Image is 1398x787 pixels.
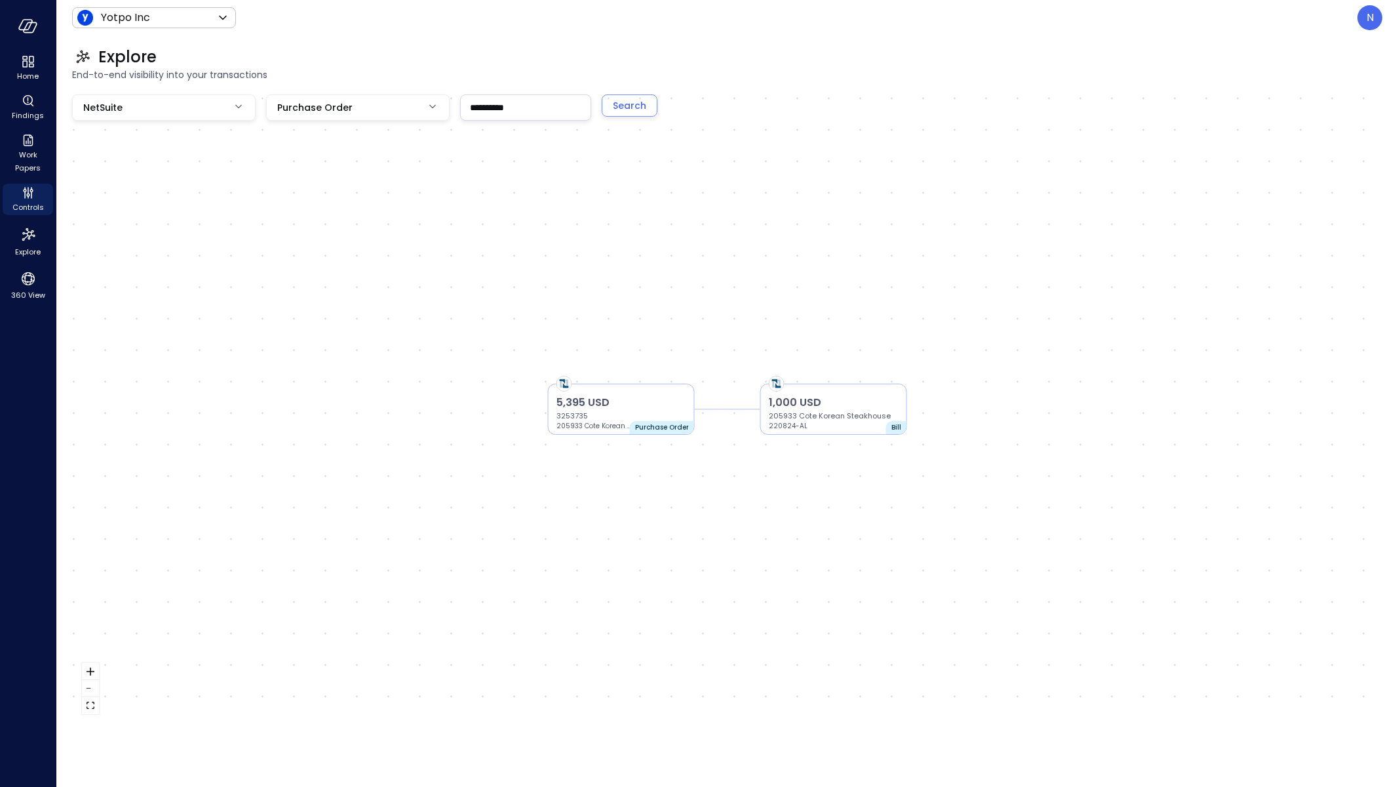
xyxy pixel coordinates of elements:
span: Work Papers [8,148,48,174]
button: zoom in [82,663,99,680]
p: Bill [891,422,901,433]
span: Findings [12,109,44,122]
span: Explore [15,245,41,258]
img: netsuite [557,376,572,391]
button: fit view [82,697,99,714]
span: NetSuite [83,100,123,115]
span: Purchase Order [277,100,353,115]
span: Controls [12,201,44,214]
p: N [1367,10,1374,26]
span: 360 View [11,289,45,302]
div: Controls [3,184,53,215]
div: 360 View [3,268,53,303]
div: Findings [3,92,53,123]
p: Purchase Order [635,422,689,433]
div: Home [3,52,53,84]
div: Search [613,98,646,114]
div: React Flow controls [82,663,99,714]
p: Yotpo Inc [101,10,150,26]
div: Explore [3,223,53,260]
p: 1,000 USD [769,395,899,411]
button: Search [602,94,657,117]
span: End-to-end visibility into your transactions [72,68,1382,82]
p: 220824-AL [769,421,847,432]
p: 205933 Cote Korean Steakhouse [769,411,899,421]
button: zoom out [82,680,99,697]
div: Work Papers [3,131,53,176]
p: 5,395 USD [556,395,686,411]
p: 205933 Cote Korean Steakhouse [556,421,635,432]
p: 3253735 [556,411,686,421]
div: Noy Vadai [1357,5,1382,30]
img: netsuite [769,376,784,391]
span: Home [17,70,39,83]
span: Explore [98,47,157,68]
img: Icon [77,10,93,26]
